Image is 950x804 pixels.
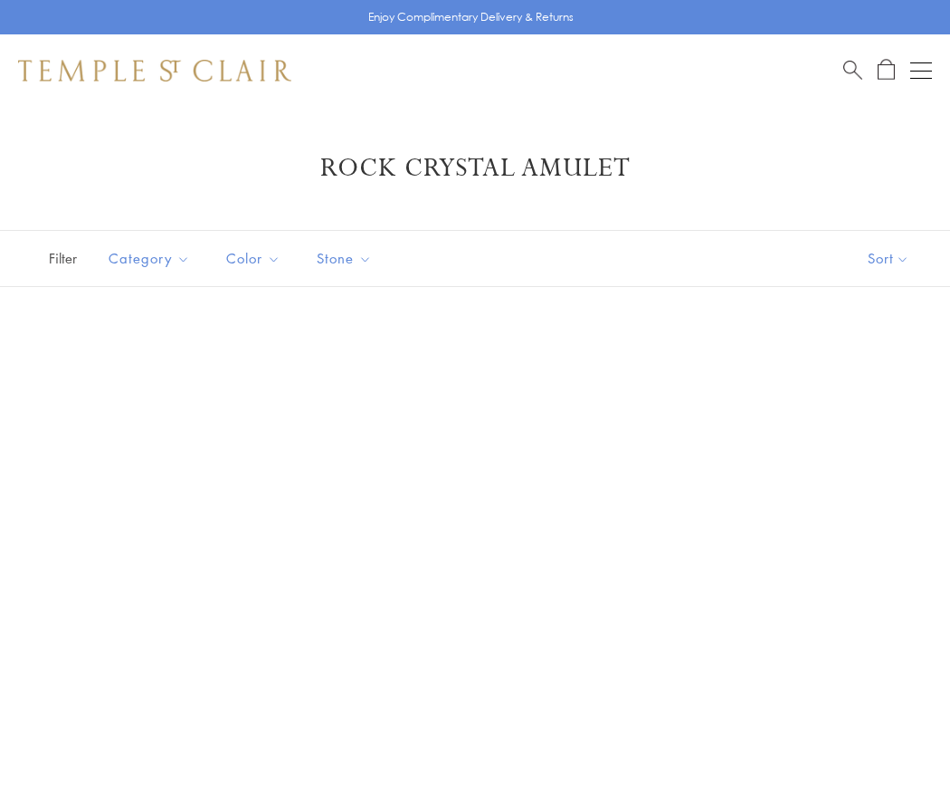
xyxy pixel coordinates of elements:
[45,152,905,185] h1: Rock Crystal Amulet
[303,238,385,279] button: Stone
[100,247,204,270] span: Category
[827,231,950,286] button: Show sort by
[308,247,385,270] span: Stone
[217,247,294,270] span: Color
[213,238,294,279] button: Color
[368,8,574,26] p: Enjoy Complimentary Delivery & Returns
[843,59,862,81] a: Search
[18,60,291,81] img: Temple St. Clair
[95,238,204,279] button: Category
[910,60,932,81] button: Open navigation
[878,59,895,81] a: Open Shopping Bag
